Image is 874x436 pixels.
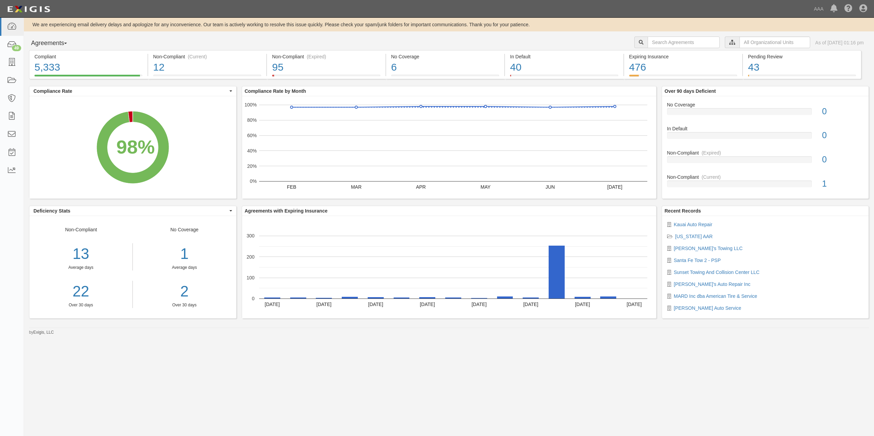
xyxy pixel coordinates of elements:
[817,178,869,190] div: 1
[420,302,435,307] text: [DATE]
[674,305,742,311] a: [PERSON_NAME] Auto Service
[33,330,54,335] a: Exigis, LLC
[245,88,306,94] b: Compliance Rate by Month
[662,149,869,156] div: Non-Compliant
[287,184,296,190] text: FEB
[116,133,155,160] div: 98%
[246,275,255,280] text: 100
[662,101,869,108] div: No Coverage
[247,133,256,138] text: 60%
[272,53,380,60] div: Non-Compliant (Expired)
[247,117,256,123] text: 80%
[471,302,487,307] text: [DATE]
[748,60,856,75] div: 43
[252,296,254,301] text: 0
[247,148,256,154] text: 40%
[739,37,810,48] input: All Organizational Units
[626,302,642,307] text: [DATE]
[480,184,491,190] text: MAY
[153,60,262,75] div: 12
[29,86,236,96] button: Compliance Rate
[29,281,132,302] a: 22
[24,21,874,28] div: We are experiencing email delivery delays and apologize for any inconvenience. Our team is active...
[674,222,713,227] a: Kauai Auto Repair
[702,149,721,156] div: (Expired)
[667,149,864,174] a: Non-Compliant(Expired)0
[607,184,622,190] text: [DATE]
[629,60,737,75] div: 476
[545,184,554,190] text: JUN
[138,281,231,302] a: 2
[153,53,262,60] div: Non-Compliant (Current)
[844,5,852,13] i: Help Center - Complianz
[810,2,827,16] a: AAA
[748,53,856,60] div: Pending Review
[510,53,618,60] div: In Default
[665,88,716,94] b: Over 90 days Deficient
[815,39,864,46] div: As of [DATE] 01:16 pm
[272,60,380,75] div: 95
[133,226,236,308] div: No Coverage
[391,53,499,60] div: No Coverage
[667,101,864,126] a: No Coverage0
[675,234,713,239] a: [US_STATE] AAR
[648,37,720,48] input: Search Agreements
[662,174,869,180] div: Non-Compliant
[667,174,864,193] a: Non-Compliant(Current)1
[29,265,132,271] div: Average days
[523,302,538,307] text: [DATE]
[29,75,147,80] a: Compliant5,333
[33,207,228,214] span: Deficiency Stats
[12,45,21,51] div: 49
[138,243,231,265] div: 1
[250,178,256,184] text: 0%
[674,281,750,287] a: [PERSON_NAME]'s Auto Repair Inc
[267,75,385,80] a: Non-Compliant(Expired)95
[242,216,656,318] svg: A chart.
[245,208,328,214] b: Agreements with Expiring Insurance
[138,302,231,308] div: Over 30 days
[674,293,757,299] a: MARD Inc dba American Tire & Service
[391,60,499,75] div: 6
[34,53,142,60] div: Compliant
[265,302,280,307] text: [DATE]
[29,226,133,308] div: Non-Compliant
[743,75,861,80] a: Pending Review43
[817,105,869,118] div: 0
[629,53,737,60] div: Expiring Insurance
[5,3,52,15] img: logo-5460c22ac91f19d4615b14bd174203de0afe785f0fc80cf4dbbc73dc1793850b.png
[188,53,207,60] div: (Current)
[29,96,236,199] svg: A chart.
[316,302,331,307] text: [DATE]
[29,330,54,335] small: by
[148,75,267,80] a: Non-Compliant(Current)12
[29,243,132,265] div: 13
[624,75,743,80] a: Expiring Insurance476
[244,102,257,107] text: 100%
[242,96,656,199] svg: A chart.
[665,208,701,214] b: Recent Records
[674,270,760,275] a: Sunset Towing And Collision Center LLC
[575,302,590,307] text: [DATE]
[674,258,721,263] a: Santa Fe Tow 2 - PSP
[307,53,326,60] div: (Expired)
[817,154,869,166] div: 0
[33,88,228,95] span: Compliance Rate
[702,174,721,180] div: (Current)
[246,254,255,259] text: 200
[247,163,256,169] text: 20%
[416,184,426,190] text: APR
[34,60,142,75] div: 5,333
[29,206,236,216] button: Deficiency Stats
[510,60,618,75] div: 40
[29,302,132,308] div: Over 30 days
[667,125,864,149] a: In Default0
[662,125,869,132] div: In Default
[368,302,383,307] text: [DATE]
[386,75,505,80] a: No Coverage6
